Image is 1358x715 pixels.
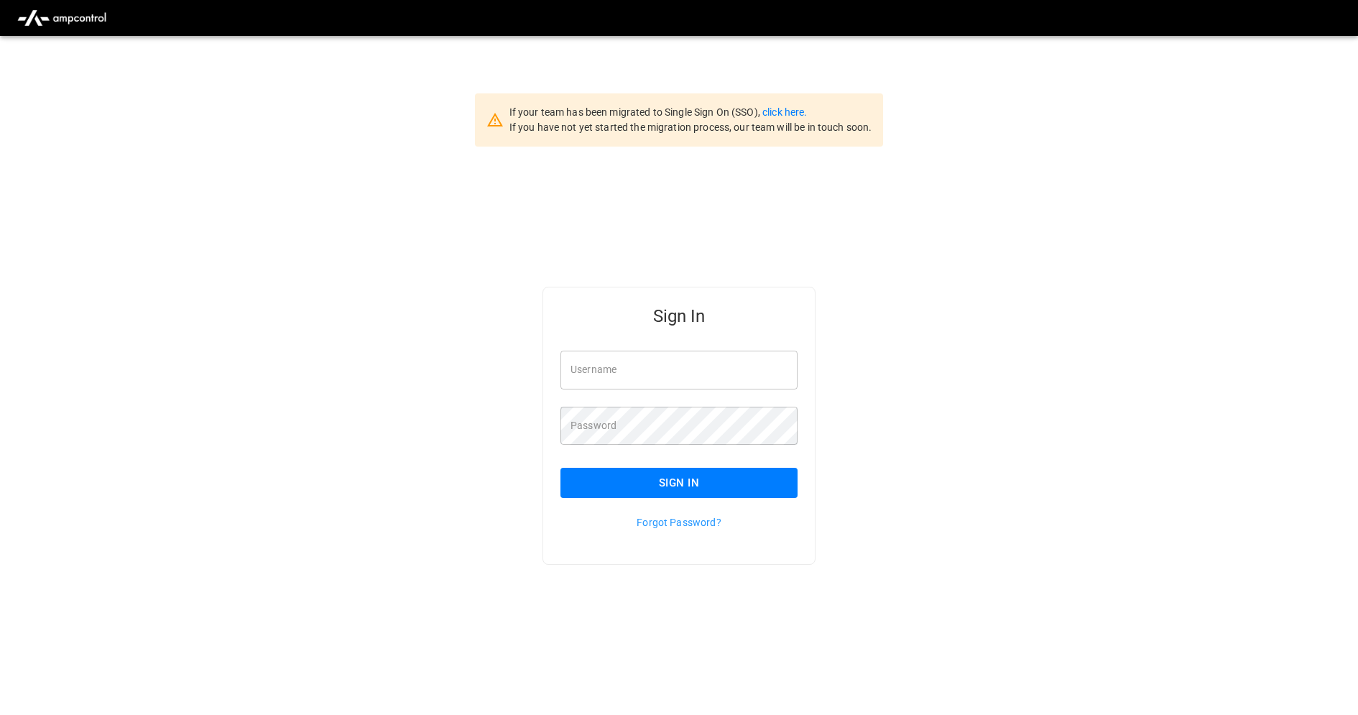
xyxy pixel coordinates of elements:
[560,305,798,328] h5: Sign In
[509,121,872,133] span: If you have not yet started the migration process, our team will be in touch soon.
[509,106,762,118] span: If your team has been migrated to Single Sign On (SSO),
[11,4,112,32] img: ampcontrol.io logo
[560,468,798,498] button: Sign In
[560,515,798,530] p: Forgot Password?
[762,106,807,118] a: click here.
